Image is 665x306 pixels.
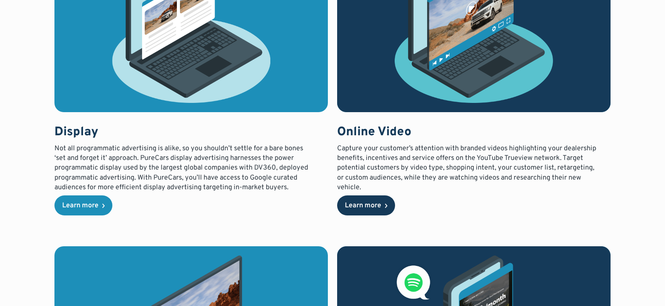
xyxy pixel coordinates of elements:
[337,124,597,141] h3: Online Video
[337,144,597,192] p: Capture your customer’s attention with branded videos highlighting your dealership benefits, ince...
[345,202,381,209] div: Learn more
[54,195,112,215] a: Learn more
[54,124,314,141] h3: Display
[54,144,314,192] p: Not all programmatic advertising is alike, so you shouldn’t settle for a bare bones ‘set and forg...
[62,202,98,209] div: Learn more
[337,195,395,215] a: Learn more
